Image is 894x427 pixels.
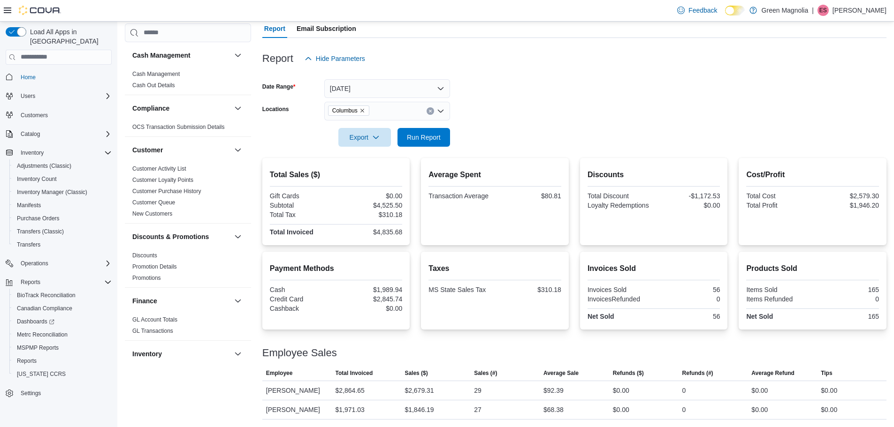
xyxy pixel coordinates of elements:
button: Home [2,70,115,84]
span: Adjustments (Classic) [13,160,112,172]
a: Customer Loyalty Points [132,177,193,183]
div: Emily Snapka [818,5,829,16]
span: Cash Management [132,70,180,78]
span: Canadian Compliance [17,305,72,312]
h2: Payment Methods [270,263,403,274]
span: MSPMP Reports [13,342,112,353]
span: Washington CCRS [13,368,112,380]
button: Canadian Compliance [9,302,115,315]
span: Adjustments (Classic) [17,162,71,170]
span: Feedback [688,6,717,15]
a: Purchase Orders [13,213,63,224]
span: Refunds (#) [682,369,713,377]
strong: Net Sold [746,313,773,320]
button: Reports [2,276,115,289]
h2: Invoices Sold [588,263,720,274]
button: Catalog [17,128,44,140]
span: OCS Transaction Submission Details [132,123,225,131]
div: 29 [474,385,481,396]
h3: Cash Management [132,51,191,60]
div: $68.38 [543,404,564,415]
span: Total Invoiced [336,369,373,377]
label: Date Range [262,83,296,90]
span: Dashboards [17,318,54,325]
button: Operations [2,257,115,270]
div: Gift Cards [270,192,334,200]
div: 165 [815,313,879,320]
a: Promotions [132,275,161,281]
span: Customer Purchase History [132,187,201,195]
div: $1,946.20 [815,202,879,209]
button: Customer [132,145,230,155]
a: BioTrack Reconciliation [13,290,79,301]
div: Compliance [125,121,251,136]
a: [US_STATE] CCRS [13,368,69,380]
span: Hide Parameters [316,54,365,63]
div: Customer [125,163,251,223]
button: Cash Management [132,51,230,60]
span: Transfers (Classic) [17,228,64,235]
button: Open list of options [437,107,444,115]
button: Transfers [9,238,115,251]
a: MSPMP Reports [13,342,62,353]
a: Feedback [673,1,721,20]
span: Dashboards [13,316,112,327]
span: Manifests [13,200,112,211]
h3: Employee Sales [262,347,337,359]
div: $0.00 [613,385,629,396]
a: GL Transactions [132,328,173,334]
span: Email Subscription [297,19,356,38]
button: Inventory [17,147,47,158]
div: Loyalty Redemptions [588,202,652,209]
span: Reports [17,277,112,288]
button: Discounts & Promotions [232,231,244,242]
a: Metrc Reconciliation [13,329,71,340]
span: Customers [21,112,48,119]
button: Metrc Reconciliation [9,328,115,341]
span: Transfers [13,239,112,250]
div: MS State Sales Tax [428,286,493,293]
button: Customer [232,144,244,156]
button: Cash Management [232,50,244,61]
span: Transfers (Classic) [13,226,112,237]
a: Inventory Count [13,173,61,185]
div: Invoices Sold [588,286,652,293]
div: [PERSON_NAME] [262,400,332,419]
span: Reports [13,355,112,367]
h3: Inventory [132,349,162,359]
div: 165 [815,286,879,293]
h3: Discounts & Promotions [132,232,209,241]
div: $0.00 [656,202,720,209]
span: Discounts [132,252,157,259]
div: Items Sold [746,286,810,293]
button: Purchase Orders [9,212,115,225]
span: Settings [17,387,112,399]
div: $1,989.94 [338,286,402,293]
span: Export [344,128,385,147]
span: Sales (#) [474,369,497,377]
button: Users [2,90,115,103]
div: Items Refunded [746,295,810,303]
span: MSPMP Reports [17,344,59,352]
span: Promotions [132,274,161,282]
span: Inventory Manager (Classic) [17,188,87,196]
span: Operations [21,260,48,267]
label: Locations [262,105,289,113]
span: Inventory Count [13,173,112,185]
span: Operations [17,258,112,269]
div: $1,846.19 [405,404,434,415]
button: Transfers (Classic) [9,225,115,238]
a: Customers [17,110,52,121]
div: 0 [656,295,720,303]
span: New Customers [132,210,172,217]
a: Promotion Details [132,263,177,270]
div: Total Tax [270,211,334,218]
div: Total Profit [746,202,810,209]
button: Clear input [427,107,434,115]
a: Customer Activity List [132,165,186,172]
a: Settings [17,388,45,399]
button: Inventory Count [9,172,115,186]
span: Users [17,90,112,102]
span: Transfers [17,241,40,248]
